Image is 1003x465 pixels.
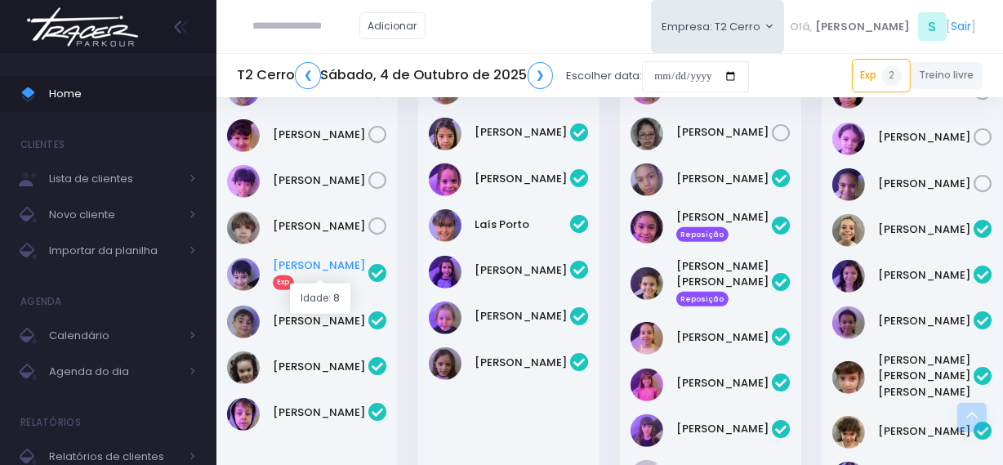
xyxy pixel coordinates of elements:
[429,256,461,288] img: Manuela Santos
[273,405,368,421] a: [PERSON_NAME]
[784,8,983,45] div: [ ]
[676,292,729,306] span: Reposição
[429,163,461,196] img: Isabela Gerhardt Covolo
[676,124,772,141] a: [PERSON_NAME]
[676,329,772,346] a: [PERSON_NAME]
[631,322,663,355] img: Athena Torres Longhi
[475,217,570,233] a: Laís Porto
[832,168,865,201] img: Sofia Aguiar da Cruz
[676,421,772,437] a: [PERSON_NAME]
[852,59,911,92] a: Exp2
[475,262,570,279] a: [PERSON_NAME]
[227,351,260,384] img: Maria Eduarda Dragonetti
[273,359,368,375] a: [PERSON_NAME]
[631,369,663,401] img: Helena rachkorsky
[273,257,368,290] a: [PERSON_NAME]Exp
[273,313,368,329] a: [PERSON_NAME]
[918,12,947,41] span: S
[49,361,180,382] span: Agenda do dia
[528,62,554,89] a: ❯
[237,62,553,89] h5: T2 Cerro Sábado, 4 de Outubro de 2025
[676,209,772,242] a: [PERSON_NAME] Reposição
[631,118,663,150] img: Mariana Luísa Nagahori
[227,306,260,338] img: Joaquim Reis
[475,308,570,324] a: [PERSON_NAME]
[227,258,260,291] img: Erik Coppola Nitsch
[49,168,180,190] span: Lista de clientes
[882,66,902,86] span: 2
[20,406,81,439] h4: Relatórios
[359,12,426,39] a: Adicionar
[227,398,260,431] img: Noah smocowisk
[49,325,180,347] span: Calendário
[952,18,972,35] a: Sair
[815,19,910,35] span: [PERSON_NAME]
[676,375,772,391] a: [PERSON_NAME]
[429,347,461,380] img: Maya Ribeiro Martins
[832,361,865,394] img: Maria Fernanda Scuro Garcia
[791,19,813,35] span: Olá,
[878,313,974,329] a: [PERSON_NAME]
[227,212,260,244] img: Raphaël Guerinaud
[475,124,570,141] a: [PERSON_NAME]
[429,209,461,242] img: Laís Porto Carreiro
[475,355,570,371] a: [PERSON_NAME]
[295,62,321,89] a: ❮
[429,118,461,150] img: Cora Mathias Melo
[832,306,865,339] img: Luise de Goes Gabriel Ferraz
[878,129,974,145] a: [PERSON_NAME]
[237,57,749,95] div: Escolher data:
[20,128,65,161] h4: Clientes
[290,284,350,314] div: Idade: 8
[631,163,663,196] img: Alice Borges Ribeiro
[631,414,663,447] img: Laura Pinto Ferrari
[227,119,260,152] img: Isabela Araújo Girotto
[878,221,974,238] a: [PERSON_NAME]
[832,260,865,293] img: Laura meirelles de almeida
[20,285,62,318] h4: Agenda
[676,258,772,306] a: [PERSON_NAME] [PERSON_NAME] Reposição
[878,267,974,284] a: [PERSON_NAME]
[676,171,772,187] a: [PERSON_NAME]
[49,240,180,262] span: Importar da planilha
[878,352,974,400] a: [PERSON_NAME] [PERSON_NAME] [PERSON_NAME]
[911,62,983,89] a: Treino livre
[429,302,461,334] img: Maria Alice Sobral
[832,214,865,247] img: Beatriz Gallardo
[676,227,729,242] span: Reposição
[49,204,180,226] span: Novo cliente
[475,171,570,187] a: [PERSON_NAME]
[273,127,368,143] a: [PERSON_NAME]
[273,275,294,290] span: Exp
[273,172,368,189] a: [PERSON_NAME]
[878,176,974,192] a: [PERSON_NAME]
[49,83,196,105] span: Home
[631,211,663,244] img: Alice de Pontes
[631,267,663,300] img: Ana Clara Bertoni
[832,123,865,155] img: Nina Barros Sene
[273,218,368,235] a: [PERSON_NAME]
[227,165,260,198] img: João Rosendo Guerra
[878,423,974,440] a: [PERSON_NAME]
[832,416,865,449] img: Pietra Carvalho Sapata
